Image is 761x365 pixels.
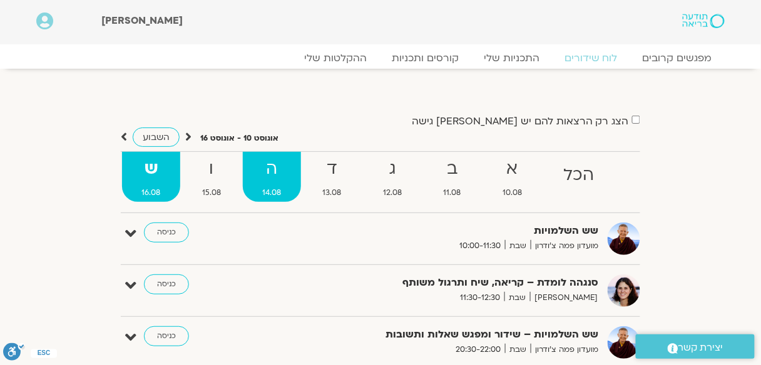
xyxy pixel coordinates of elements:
span: 14.08 [243,186,301,199]
strong: סנגהה לומדת – קריאה, שיח ותרגול משותף [292,274,598,291]
p: אוגוסט 10 - אוגוסט 16 [200,132,278,145]
span: מועדון פמה צ'ודרון [531,239,598,252]
strong: ו [183,155,241,183]
strong: ד [304,155,362,183]
span: 15.08 [183,186,241,199]
a: קורסים ותכניות [379,52,471,64]
strong: ג [364,155,422,183]
a: ה14.08 [243,152,301,202]
span: [PERSON_NAME] [530,291,598,304]
a: כניסה [144,274,189,294]
span: השבוע [143,131,170,143]
strong: ב [424,155,481,183]
a: כניסה [144,222,189,242]
strong: ש [122,155,180,183]
a: ב11.08 [424,152,481,202]
a: מפגשים קרובים [630,52,725,64]
span: 10.08 [483,186,542,199]
a: התכניות שלי [471,52,552,64]
span: [PERSON_NAME] [102,14,183,27]
span: יצירת קשר [678,339,723,356]
strong: ה [243,155,301,183]
a: כניסה [144,326,189,346]
span: 16.08 [122,186,180,199]
strong: הכל [544,161,615,189]
nav: Menu [36,52,725,64]
strong: א [483,155,542,183]
span: 12.08 [364,186,422,199]
a: ההקלטות שלי [292,52,379,64]
span: 13.08 [304,186,362,199]
a: ש16.08 [122,152,180,202]
strong: שש השלמויות [292,222,598,239]
a: ד13.08 [304,152,362,202]
a: יצירת קשר [636,334,755,359]
span: שבת [505,239,531,252]
a: ג12.08 [364,152,422,202]
label: הצג רק הרצאות להם יש [PERSON_NAME] גישה [412,116,629,127]
span: 20:30-22:00 [451,343,505,356]
span: 11.08 [424,186,481,199]
span: מועדון פמה צ'ודרון [531,343,598,356]
strong: שש השלמויות – שידור ומפגש שאלות ותשובות [292,326,598,343]
a: לוח שידורים [552,52,630,64]
a: השבוע [133,127,180,147]
span: 11:30-12:30 [456,291,504,304]
span: שבת [505,343,531,356]
span: שבת [504,291,530,304]
span: 10:00-11:30 [455,239,505,252]
a: ו15.08 [183,152,241,202]
a: הכל [544,152,615,202]
a: א10.08 [483,152,542,202]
